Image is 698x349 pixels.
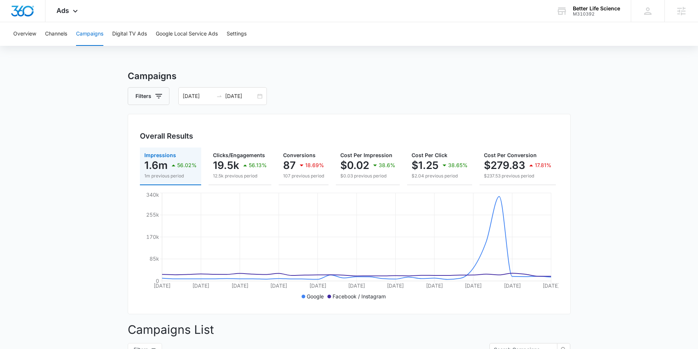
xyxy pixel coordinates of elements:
[573,11,620,17] div: account id
[412,159,439,171] p: $1.25
[156,278,159,284] tspan: 0
[146,211,159,218] tspan: 255k
[348,282,365,289] tspan: [DATE]
[13,22,36,46] button: Overview
[76,22,103,46] button: Campaigns
[270,282,287,289] tspan: [DATE]
[448,163,468,168] p: 38.65%
[535,163,551,168] p: 17.81%
[340,159,369,171] p: $0.02
[503,282,520,289] tspan: [DATE]
[149,255,159,262] tspan: 85k
[283,159,296,171] p: 87
[225,92,256,100] input: End date
[309,282,326,289] tspan: [DATE]
[484,159,525,171] p: $279.83
[249,163,267,168] p: 56.13%
[192,282,209,289] tspan: [DATE]
[484,173,551,179] p: $237.53 previous period
[216,93,222,99] span: swap-right
[340,152,392,158] span: Cost Per Impression
[213,159,239,171] p: 19.5k
[227,22,247,46] button: Settings
[213,173,267,179] p: 12.5k previous period
[112,22,147,46] button: Digital TV Ads
[183,92,213,100] input: Start date
[305,163,324,168] p: 18.69%
[465,282,482,289] tspan: [DATE]
[387,282,404,289] tspan: [DATE]
[213,152,265,158] span: Clicks/Engagements
[146,234,159,240] tspan: 170k
[128,70,571,83] h3: Campaigns
[216,93,222,99] span: to
[154,282,171,289] tspan: [DATE]
[340,173,395,179] p: $0.03 previous period
[146,192,159,198] tspan: 340k
[283,173,324,179] p: 107 previous period
[156,22,218,46] button: Google Local Service Ads
[283,152,316,158] span: Conversions
[144,173,197,179] p: 1m previous period
[573,6,620,11] div: account name
[412,173,468,179] p: $2.04 previous period
[140,131,193,142] h3: Overall Results
[144,159,168,171] p: 1.6m
[144,152,176,158] span: Impressions
[231,282,248,289] tspan: [DATE]
[128,321,571,339] p: Campaigns List
[45,22,67,46] button: Channels
[484,152,537,158] span: Cost Per Conversion
[128,87,169,105] button: Filters
[177,163,197,168] p: 56.02%
[307,292,324,300] p: Google
[333,292,386,300] p: Facebook / Instagram
[543,282,560,289] tspan: [DATE]
[379,163,395,168] p: 38.6%
[412,152,447,158] span: Cost Per Click
[56,7,69,14] span: Ads
[426,282,443,289] tspan: [DATE]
